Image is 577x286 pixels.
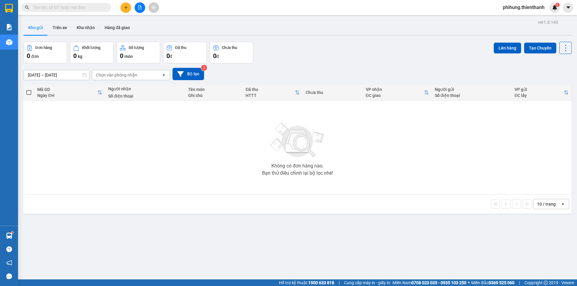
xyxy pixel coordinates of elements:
[213,52,216,59] span: 0
[435,93,508,98] div: Số điện thoại
[172,68,204,80] button: Bộ lọc
[37,93,97,98] div: Ngày ĐH
[494,43,521,53] button: Lên hàng
[70,42,114,63] button: Khối lượng0kg
[27,52,30,59] span: 0
[120,52,123,59] span: 0
[33,4,104,11] input: Tìm tên, số ĐT hoặc mã đơn
[524,43,556,53] button: Tạo Chuyến
[37,87,97,92] div: Mã GD
[124,5,128,10] span: plus
[24,70,89,80] input: Select a date range.
[96,72,137,78] div: Chọn văn phòng nhận
[468,281,470,284] span: ⚪️
[48,20,72,35] button: Trên xe
[246,93,295,98] div: HTTT
[166,52,170,59] span: 0
[262,171,333,176] div: Bạn thử điều chỉnh lại bộ lọc nhé!
[35,46,52,50] div: Đơn hàng
[100,20,135,35] button: Hàng đã giao
[175,46,186,50] div: Đã thu
[117,42,160,63] button: Số lượng0món
[471,279,514,286] span: Miền Bắc
[138,5,142,10] span: file-add
[5,4,13,13] img: logo-vxr
[188,87,240,92] div: Tên món
[519,279,520,286] span: |
[560,202,565,206] svg: open
[216,54,219,59] span: đ
[555,3,560,7] sup: 1
[23,20,48,35] button: Kho gửi
[6,39,12,45] img: warehouse-icon
[163,42,207,63] button: Đã thu0đ
[267,119,328,161] img: svg+xml;base64,PHN2ZyBjbGFzcz0ibGlzdC1wbHVnX19zdmciIHhtbG5zPSJodHRwOi8vd3d3LnczLm9yZy8yMDAwL3N2Zy...
[363,85,432,101] th: Toggle SortBy
[148,2,159,13] button: aim
[121,2,131,13] button: plus
[201,65,207,71] sup: 2
[11,232,13,233] sup: 1
[78,54,82,59] span: kg
[23,42,67,63] button: Đơn hàng0đơn
[344,279,391,286] span: Cung cấp máy in - giấy in:
[566,5,571,10] span: caret-down
[34,85,105,101] th: Toggle SortBy
[279,279,334,286] span: Hỗ trợ kỹ thuật:
[151,5,156,10] span: aim
[366,93,424,98] div: ĐC giao
[108,94,182,98] div: Số điện thoại
[170,54,172,59] span: đ
[6,273,12,279] span: message
[392,279,466,286] span: Miền Nam
[6,233,12,239] img: warehouse-icon
[188,93,240,98] div: Ghi chú
[161,73,166,77] svg: open
[435,87,508,92] div: Người gửi
[271,164,324,168] div: Không có đơn hàng nào.
[556,3,558,7] span: 1
[411,280,466,285] strong: 0708 023 035 - 0935 103 250
[498,4,549,11] span: phihung.thienthanh
[108,86,182,91] div: Người nhận
[6,246,12,252] span: question-circle
[511,85,572,101] th: Toggle SortBy
[222,46,237,50] div: Chưa thu
[544,281,548,285] span: copyright
[72,20,100,35] button: Kho nhận
[6,260,12,266] span: notification
[489,280,514,285] strong: 0369 525 060
[73,52,77,59] span: 0
[514,87,564,92] div: VP gửi
[563,2,573,13] button: caret-down
[25,5,29,10] span: search
[514,93,564,98] div: ĐC lấy
[129,46,144,50] div: Số lượng
[538,19,558,26] div: ver 1.8.143
[246,87,295,92] div: Đã thu
[31,54,39,59] span: đơn
[366,87,424,92] div: VP nhận
[82,46,100,50] div: Khối lượng
[339,279,340,286] span: |
[124,54,133,59] span: món
[6,24,12,30] img: solution-icon
[308,280,334,285] strong: 1900 633 818
[537,201,556,207] div: 10 / trang
[135,2,145,13] button: file-add
[210,42,253,63] button: Chưa thu0đ
[552,5,557,10] img: icon-new-feature
[243,85,303,101] th: Toggle SortBy
[306,90,359,95] div: Chưa thu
